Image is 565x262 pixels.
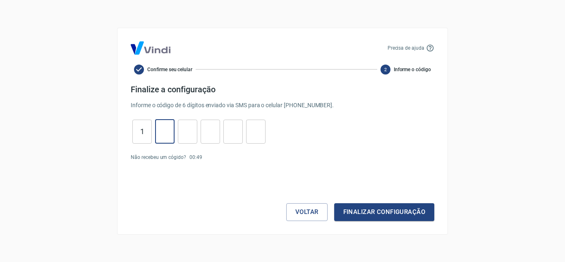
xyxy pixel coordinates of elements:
button: Finalizar configuração [334,203,434,221]
p: Informe o código de 6 dígitos enviado via SMS para o celular [PHONE_NUMBER] . [131,101,434,110]
text: 2 [384,67,387,72]
span: Informe o código [394,66,431,73]
p: 00 : 49 [189,154,202,161]
p: Precisa de ajuda [388,44,424,52]
button: Voltar [286,203,328,221]
p: Não recebeu um cógido? [131,154,186,161]
span: Confirme seu celular [147,66,192,73]
h4: Finalize a configuração [131,84,434,94]
img: Logo Vind [131,41,170,55]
